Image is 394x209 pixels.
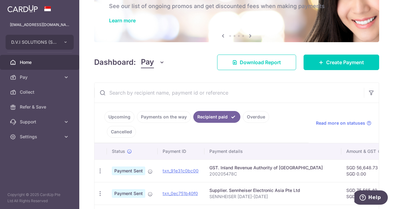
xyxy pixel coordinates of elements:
[341,182,388,205] td: SGD 75,565.49 SGD 0.00
[217,55,296,70] a: Download Report
[240,59,281,66] span: Download Report
[112,189,145,198] span: Payment Sent
[104,111,134,123] a: Upcoming
[109,2,364,10] h6: See our list of ongoing promos and get discounted fees when making payments
[346,148,376,154] span: Amount & GST
[20,74,61,80] span: Pay
[20,104,61,110] span: Refer & Save
[20,89,61,95] span: Collect
[209,171,336,177] p: 200205478C
[204,143,341,159] th: Payment details
[341,159,388,182] td: SGD 56,648.73 SGD 0.00
[209,193,336,200] p: SENNHEISER [DATE]-[DATE]
[7,5,38,12] img: CardUp
[158,143,204,159] th: Payment ID
[20,59,61,65] span: Home
[20,119,61,125] span: Support
[163,191,198,196] a: txn_0ec751b40f0
[112,167,145,175] span: Payment Sent
[137,111,191,123] a: Payments on the way
[193,111,240,123] a: Recipient paid
[107,126,136,138] a: Cancelled
[316,120,371,126] a: Read more on statuses
[326,59,364,66] span: Create Payment
[209,187,336,193] div: Supplier. Sennheiser Electronic Asia Pte Ltd
[316,120,365,126] span: Read more on statuses
[141,56,165,68] button: Pay
[354,190,388,206] iframe: Opens a widget where you can find more information
[141,56,154,68] span: Pay
[163,168,199,173] a: txn_91e31c0bc00
[209,165,336,171] div: GST. Inland Revenue Authority of [GEOGRAPHIC_DATA]
[304,55,379,70] a: Create Payment
[94,57,136,68] h4: Dashboard:
[20,134,61,140] span: Settings
[243,111,269,123] a: Overdue
[10,22,69,28] p: [EMAIL_ADDRESS][DOMAIN_NAME]
[6,35,74,50] button: D.V.I SOLUTIONS (S) PTE. LTD.
[109,17,136,24] a: Learn more
[11,39,57,45] span: D.V.I SOLUTIONS (S) PTE. LTD.
[94,83,364,103] input: Search by recipient name, payment id or reference
[112,148,125,154] span: Status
